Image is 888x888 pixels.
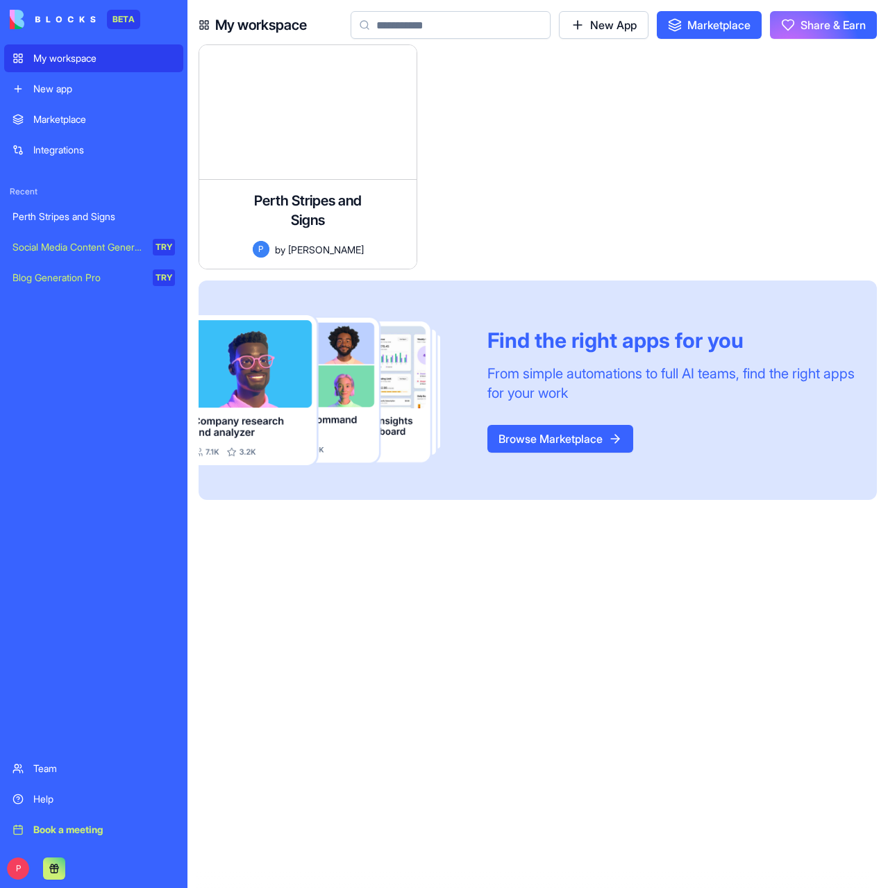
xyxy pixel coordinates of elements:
a: Team [4,755,183,782]
span: [PERSON_NAME] [288,242,364,257]
button: Browse Marketplace [487,425,633,453]
div: Social Media Content Generator [12,240,143,254]
div: Book a meeting [33,823,175,837]
div: Integrations [33,143,175,157]
div: BETA [107,10,140,29]
a: Blog Generation ProTRY [4,264,183,292]
span: Share & Earn [801,17,866,33]
span: Recent [4,186,183,197]
a: Book a meeting [4,816,183,844]
div: Help [33,792,175,806]
span: P [7,857,29,880]
a: Marketplace [4,106,183,133]
a: My workspace [4,44,183,72]
h4: Perth Stripes and Signs [253,191,364,230]
div: Team [33,762,175,776]
button: Share & Earn [770,11,877,39]
a: Perth Stripes and SignsPby[PERSON_NAME] [199,44,417,269]
div: My workspace [33,51,175,65]
div: New app [33,82,175,96]
a: Marketplace [657,11,762,39]
a: New App [559,11,648,39]
div: Perth Stripes and Signs [12,210,175,224]
img: logo [10,10,96,29]
div: Find the right apps for you [487,328,855,353]
span: P [253,241,269,258]
div: From simple automations to full AI teams, find the right apps for your work [487,364,855,403]
div: Marketplace [33,112,175,126]
a: Social Media Content GeneratorTRY [4,233,183,261]
a: Perth Stripes and Signs [4,203,183,231]
a: Browse Marketplace [487,432,633,446]
a: BETA [10,10,140,29]
div: TRY [153,239,175,255]
span: by [275,242,285,257]
a: New app [4,75,183,103]
a: Integrations [4,136,183,164]
div: Blog Generation Pro [12,271,143,285]
h4: My workspace [215,15,307,35]
div: TRY [153,269,175,286]
a: Help [4,785,183,813]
